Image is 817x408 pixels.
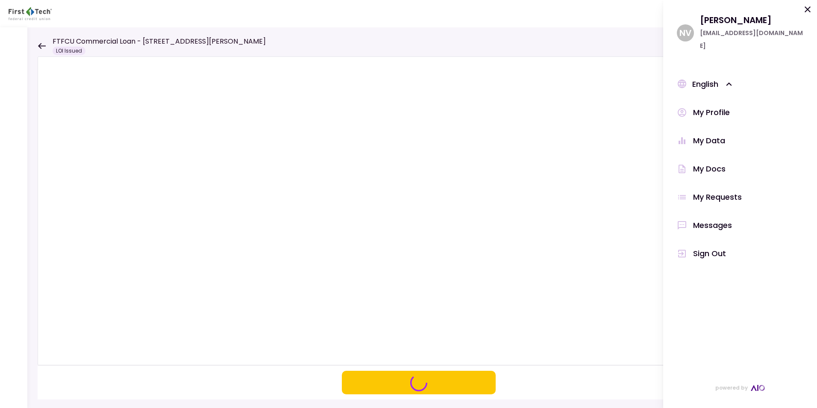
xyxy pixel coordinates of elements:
div: [EMAIL_ADDRESS][DOMAIN_NAME] [700,27,803,52]
iframe: Welcome [38,56,800,365]
div: Sign Out [693,247,726,260]
span: powered by [715,381,748,394]
div: My Profile [693,106,730,119]
img: Partner icon [9,7,52,20]
div: Messages [693,219,732,232]
div: N V [677,24,694,41]
button: Ok, close [802,4,813,18]
div: [PERSON_NAME] [700,14,803,27]
div: English [692,78,735,91]
div: My Requests [693,191,742,204]
div: My Docs [693,163,726,175]
div: My Data [693,134,725,147]
div: LOI Issued [53,47,85,55]
h1: FTFCU Commercial Loan - [STREET_ADDRESS][PERSON_NAME] [53,36,266,47]
img: AIO Logo [751,385,765,391]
